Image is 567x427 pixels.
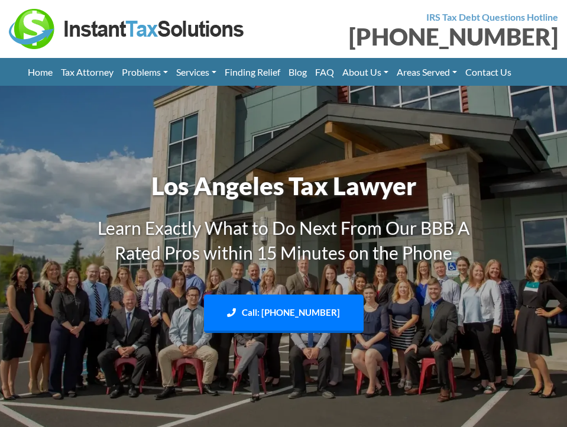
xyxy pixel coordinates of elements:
[393,58,461,86] a: Areas Served
[9,9,245,49] img: Instant Tax Solutions Logo
[172,58,221,86] a: Services
[80,169,488,203] h1: Los Angeles Tax Lawyer
[284,58,311,86] a: Blog
[426,11,558,22] strong: IRS Tax Debt Questions Hotline
[24,58,57,86] a: Home
[57,58,118,86] a: Tax Attorney
[293,25,559,48] div: [PHONE_NUMBER]
[461,58,516,86] a: Contact Us
[311,58,338,86] a: FAQ
[9,22,245,33] a: Instant Tax Solutions Logo
[118,58,172,86] a: Problems
[80,215,488,265] h3: Learn Exactly What to Do Next From Our BBB A Rated Pros within 15 Minutes on the Phone
[221,58,284,86] a: Finding Relief
[204,295,364,333] a: Call: [PHONE_NUMBER]
[338,58,393,86] a: About Us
